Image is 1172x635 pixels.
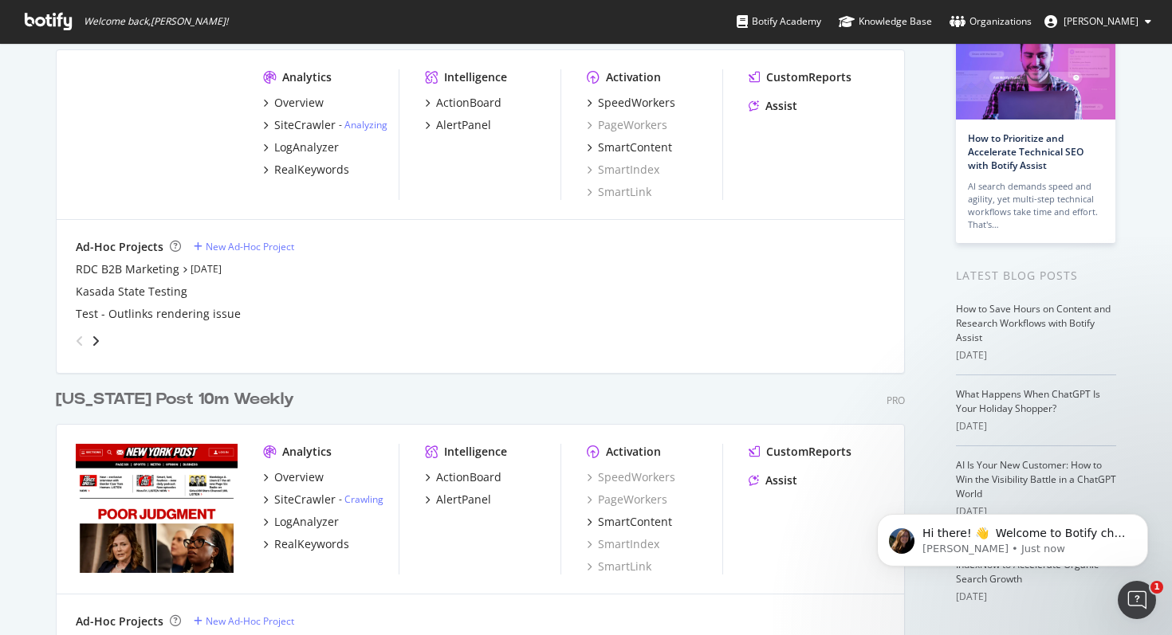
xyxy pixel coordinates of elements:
[339,118,387,131] div: -
[950,14,1032,29] div: Organizations
[90,333,101,349] div: angle-right
[191,262,222,276] a: [DATE]
[587,469,675,485] a: SpeedWorkers
[956,302,1111,344] a: How to Save Hours on Content and Research Workflows with Botify Assist
[425,117,491,133] a: AlertPanel
[425,469,501,485] a: ActionBoard
[737,14,821,29] div: Botify Academy
[282,69,332,85] div: Analytics
[274,492,336,508] div: SiteCrawler
[587,492,667,508] a: PageWorkers
[282,444,332,460] div: Analytics
[263,162,349,178] a: RealKeywords
[587,536,659,552] a: SmartIndex
[274,469,324,485] div: Overview
[274,536,349,552] div: RealKeywords
[263,139,339,155] a: LogAnalyzer
[956,458,1116,500] a: AI Is Your New Customer: How to Win the Visibility Battle in a ChatGPT World
[444,444,507,460] div: Intelligence
[956,419,1116,433] div: [DATE]
[587,184,651,200] a: SmartLink
[587,514,672,530] a: SmartContent
[263,95,324,111] a: Overview
[206,240,294,253] div: New Ad-Hoc Project
[956,387,1100,415] a: What Happens When ChatGPT Is Your Holiday Shopper?
[436,95,501,111] div: ActionBoard
[56,388,294,411] div: [US_STATE] Post 10m Weekly
[587,139,672,155] a: SmartContent
[968,131,1084,172] a: How to Prioritize and Accelerate Technical SEO with Botify Assist
[839,14,932,29] div: Knowledge Base
[263,117,387,133] a: SiteCrawler- Analyzing
[76,613,163,629] div: Ad-Hoc Projects
[749,444,851,460] a: CustomReports
[587,117,667,133] a: PageWorkers
[766,69,851,85] div: CustomReports
[194,240,294,253] a: New Ad-Hoc Project
[263,514,339,530] a: LogAnalyzer
[606,69,661,85] div: Activation
[887,394,905,407] div: Pro
[425,492,491,508] a: AlertPanel
[274,117,336,133] div: SiteCrawler
[274,162,349,178] div: RealKeywords
[765,98,797,114] div: Assist
[263,536,349,552] a: RealKeywords
[436,117,491,133] div: AlertPanel
[339,492,383,506] div: -
[749,472,797,488] a: Assist
[749,69,851,85] a: CustomReports
[1118,581,1156,619] iframe: Intercom live chat
[69,328,90,354] div: angle-left
[274,139,339,155] div: LogAnalyzer
[956,36,1115,120] img: How to Prioritize and Accelerate Technical SEO with Botify Assist
[956,267,1116,284] div: Latest Blog Posts
[587,559,651,574] a: SmartLink
[344,118,387,131] a: Analyzing
[425,95,501,111] a: ActionBoard
[76,239,163,255] div: Ad-Hoc Projects
[84,15,228,28] span: Welcome back, [PERSON_NAME] !
[76,261,179,277] a: RDC B2B Marketing
[956,348,1116,363] div: [DATE]
[606,444,661,460] div: Activation
[263,469,324,485] a: Overview
[598,139,672,155] div: SmartContent
[206,614,294,628] div: New Ad-Hoc Project
[444,69,507,85] div: Intelligence
[1150,581,1163,594] span: 1
[76,306,241,322] a: Test - Outlinks rendering issue
[765,472,797,488] div: Assist
[1064,14,1139,28] span: Venkatakrishna Koduri
[436,469,501,485] div: ActionBoard
[76,284,187,300] a: Kasada State Testing
[1032,9,1164,34] button: [PERSON_NAME]
[587,162,659,178] a: SmartIndex
[436,492,491,508] div: AlertPanel
[968,180,1103,231] div: AI search demands speed and agility, yet multi-step technical workflows take time and effort. Tha...
[598,95,675,111] div: SpeedWorkers
[853,480,1172,592] iframe: Intercom notifications message
[598,514,672,530] div: SmartContent
[76,69,238,198] img: realtor.com
[587,95,675,111] a: SpeedWorkers
[76,444,238,573] img: www.Nypost.com
[56,388,301,411] a: [US_STATE] Post 10m Weekly
[194,614,294,628] a: New Ad-Hoc Project
[274,514,339,530] div: LogAnalyzer
[263,492,383,508] a: SiteCrawler- Crawling
[344,492,383,506] a: Crawling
